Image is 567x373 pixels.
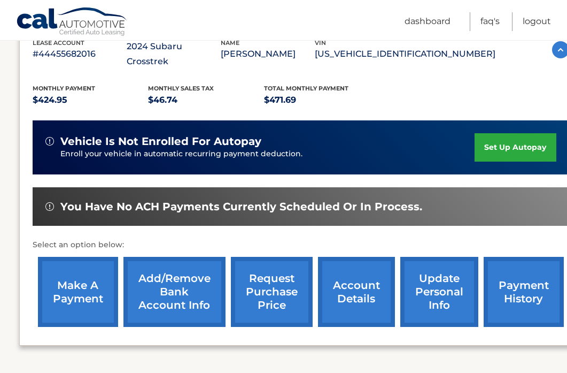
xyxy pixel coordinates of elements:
[60,135,261,148] span: vehicle is not enrolled for autopay
[60,200,422,214] span: You have no ACH payments currently scheduled or in process.
[318,257,395,327] a: account details
[123,257,226,327] a: Add/Remove bank account info
[475,133,556,162] a: set up autopay
[484,257,564,327] a: payment history
[480,12,500,31] a: FAQ's
[221,47,315,62] p: [PERSON_NAME]
[400,257,478,327] a: update personal info
[38,257,118,327] a: make a payment
[45,137,54,146] img: alert-white.svg
[405,12,451,31] a: Dashboard
[148,93,264,108] p: $46.74
[45,202,54,211] img: alert-white.svg
[264,85,348,92] span: Total Monthly Payment
[60,148,475,160] p: Enroll your vehicle in automatic recurring payment deduction.
[33,47,127,62] p: #44455682016
[33,93,149,108] p: $424.95
[315,47,495,62] p: [US_VEHICLE_IDENTIFICATION_NUMBER]
[33,85,95,92] span: Monthly Payment
[264,93,380,108] p: $471.69
[221,39,239,47] span: name
[16,7,128,38] a: Cal Automotive
[148,85,214,92] span: Monthly sales Tax
[315,39,326,47] span: vin
[523,12,551,31] a: Logout
[231,257,313,327] a: request purchase price
[33,39,84,47] span: lease account
[127,39,221,69] p: 2024 Subaru Crosstrek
